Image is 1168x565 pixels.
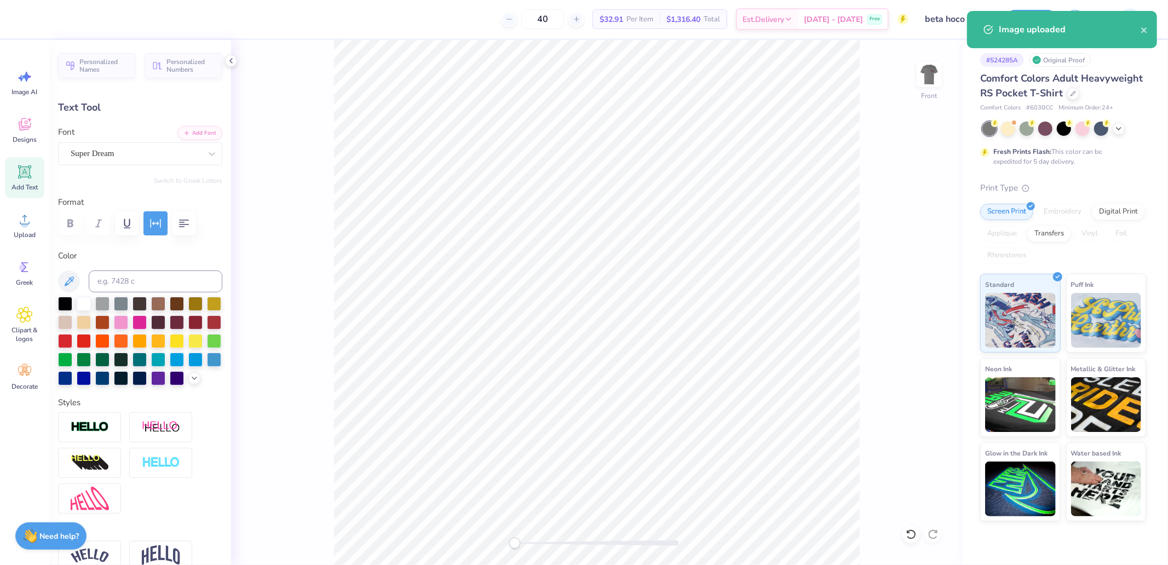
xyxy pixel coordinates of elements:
span: # 6030CC [1026,103,1053,113]
button: close [1141,23,1148,36]
button: Add Font [177,126,222,140]
span: Decorate [11,382,38,391]
span: $1,316.40 [666,14,700,25]
img: Glow in the Dark Ink [985,462,1056,516]
span: Image AI [12,88,38,96]
strong: Fresh Prints Flash: [993,147,1051,156]
span: Comfort Colors [980,103,1021,113]
div: Accessibility label [509,538,520,549]
input: Untitled Design [917,8,997,30]
img: Arc [71,549,109,563]
div: Foil [1108,226,1134,242]
span: Metallic & Glitter Ink [1071,363,1136,374]
span: Free [870,15,880,23]
span: Total [704,14,720,25]
span: Clipart & logos [7,326,43,343]
span: Glow in the Dark Ink [985,447,1048,459]
div: Image uploaded [999,23,1141,36]
img: Michael Galon [1119,8,1141,30]
img: Stroke [71,421,109,434]
img: Puff Ink [1071,293,1142,348]
img: Metallic & Glitter Ink [1071,377,1142,432]
span: $32.91 [600,14,623,25]
div: Print Type [980,182,1146,194]
img: Neon Ink [985,377,1056,432]
span: Upload [14,230,36,239]
img: Water based Ink [1071,462,1142,516]
a: MG [1098,8,1146,30]
div: Text Tool [58,100,222,115]
span: Designs [13,135,37,144]
div: Vinyl [1074,226,1105,242]
div: Applique [980,226,1024,242]
span: Puff Ink [1071,279,1094,290]
span: Neon Ink [985,363,1012,374]
div: Digital Print [1092,204,1145,220]
span: Per Item [626,14,653,25]
input: – – [521,9,564,29]
img: Standard [985,293,1056,348]
div: Front [922,91,937,101]
div: Screen Print [980,204,1033,220]
img: Shadow [142,420,180,434]
button: Personalized Names [58,53,135,78]
span: Standard [985,279,1014,290]
img: 3D Illusion [71,454,109,472]
button: Personalized Numbers [145,53,222,78]
strong: Need help? [40,531,79,541]
span: [DATE] - [DATE] [804,14,863,25]
label: Format [58,196,222,209]
button: Switch to Greek Letters [154,176,222,185]
div: Original Proof [1029,53,1091,67]
label: Font [58,126,74,139]
input: e.g. 7428 c [89,270,222,292]
span: Personalized Numbers [166,58,216,73]
span: Greek [16,278,33,287]
span: Add Text [11,183,38,192]
img: Front [918,64,940,85]
div: This color can be expedited for 5 day delivery. [993,147,1128,166]
label: Styles [58,396,80,409]
div: Transfers [1027,226,1071,242]
span: Water based Ink [1071,447,1121,459]
span: Est. Delivery [743,14,784,25]
div: Embroidery [1037,204,1089,220]
img: Negative Space [142,457,180,469]
div: Rhinestones [980,247,1033,264]
span: Personalized Names [79,58,129,73]
div: # 524285A [980,53,1024,67]
span: Minimum Order: 24 + [1058,103,1113,113]
span: Comfort Colors Adult Heavyweight RS Pocket T-Shirt [980,72,1143,100]
label: Color [58,250,222,262]
img: Free Distort [71,487,109,510]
